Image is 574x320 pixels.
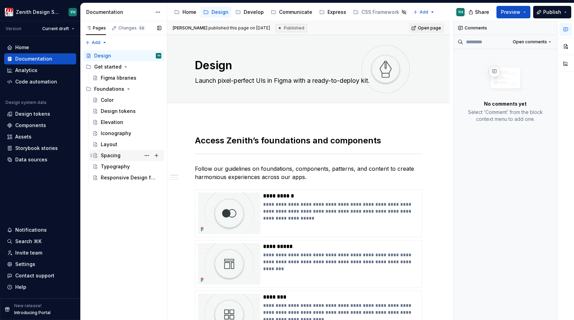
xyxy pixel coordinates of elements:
div: Design tokens [101,108,136,115]
a: Responsive Design for Touch Devices [90,172,164,183]
strong: Access Zenith’s foundations and components [195,135,381,145]
div: Documentation [15,55,52,62]
a: Open page [409,23,444,33]
div: Typography [101,163,130,170]
div: Design [94,52,111,59]
a: Design tokens [90,106,164,117]
div: Responsive Design for Touch Devices [101,174,158,181]
div: Components [15,122,46,129]
p: No comments yet [484,100,527,107]
div: Get started [83,61,164,72]
button: Search ⌘K [4,236,76,247]
div: YH [70,9,75,15]
div: Foundations [83,83,164,95]
p: Follow our guidelines on foundations, components, patterns, and content to create harmonious expe... [195,165,422,181]
div: Spacing [101,152,120,159]
a: Data sources [4,154,76,165]
span: Current draft [42,26,69,32]
div: Get started [94,63,122,70]
a: Storybook stories [4,143,76,154]
span: Share [475,9,489,16]
a: Components [4,120,76,131]
a: Iconography [90,128,164,139]
button: Add [411,7,437,17]
div: Version [6,26,21,32]
div: Foundations [94,86,124,92]
div: Notifications [15,226,47,233]
a: Communicate [268,7,315,18]
span: [PERSON_NAME] [173,25,207,30]
div: Assets [15,133,32,140]
span: Add [92,40,100,45]
div: Contact support [15,272,54,279]
div: Storybook stories [15,145,58,152]
div: Settings [15,261,35,268]
img: 202bec27-a270-47a7-86dd-7baab5ed25ed.png [198,193,260,234]
button: Publish [533,6,571,18]
div: Search ⌘K [15,238,42,245]
a: DesignYH [83,50,164,61]
a: Documentation [4,53,76,64]
div: Page tree [171,5,410,19]
a: CSS Framework [350,7,410,18]
div: Design tokens [15,110,50,117]
textarea: Launch pixel-perfect UIs in Figma with a ready-to-deploy kit. [194,75,421,86]
p: Select ‘Comment’ from the block context menu to add one. [462,109,549,123]
button: Contact support [4,270,76,281]
div: Iconography [101,130,131,137]
div: Invite team [15,249,42,256]
a: Express [316,7,349,18]
span: 56 [138,25,145,31]
a: Assets [4,131,76,142]
div: Layout [101,141,117,148]
div: Zenith Design System [16,9,60,16]
a: Home [171,7,199,18]
a: Color [90,95,164,106]
div: Develop [244,9,264,16]
a: Develop [233,7,267,18]
button: Preview [496,6,530,18]
div: Communicate [279,9,312,16]
div: CSS Framework [361,9,399,16]
a: Settings [4,259,76,270]
span: published this page on [DATE] [173,25,270,31]
div: Published [276,24,307,32]
div: Elevation [101,119,123,126]
div: Pages [86,25,106,31]
a: Elevation [90,117,164,128]
a: Layout [90,139,164,150]
button: Help [4,282,76,293]
a: Typography [90,161,164,172]
div: Analytics [15,67,37,74]
a: Design tokens [4,108,76,119]
div: Comments [454,21,557,35]
button: Add [83,38,109,47]
p: New release! [14,303,42,309]
a: Spacing [90,150,164,161]
img: e95d57dd-783c-4905-b3fc-0c5af85c8823.png [5,8,13,16]
span: Publish [543,9,561,16]
div: YH [157,52,160,59]
button: Open comments [510,37,554,47]
textarea: Design [194,57,421,74]
img: d5fb202f-e86c-4f84-8d19-92906314bc6f.png [198,243,260,285]
span: Preview [501,9,520,16]
a: Design [200,7,231,18]
span: Open page [418,25,441,31]
a: Home [4,42,76,53]
button: Share [465,6,494,18]
a: Invite team [4,247,76,258]
a: Code automation [4,76,76,87]
div: Changes [118,25,145,31]
div: Home [182,9,196,16]
div: Figma libraries [101,74,136,81]
div: YH [458,9,463,15]
button: Current draft [39,24,78,34]
div: Design [212,9,228,16]
button: Notifications [4,224,76,235]
span: Add [420,9,428,15]
a: Figma libraries [90,72,164,83]
div: Home [15,44,29,51]
div: Express [328,9,346,16]
div: Color [101,97,114,104]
